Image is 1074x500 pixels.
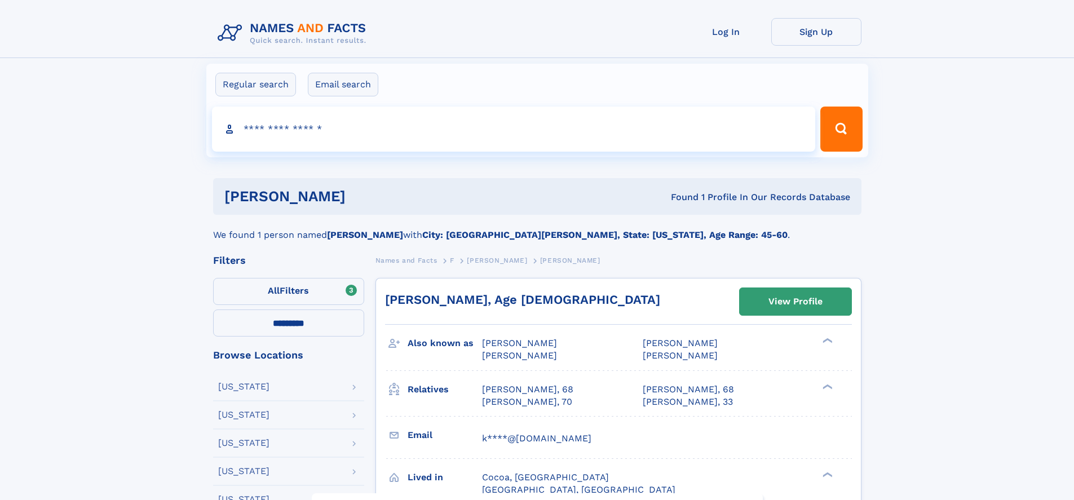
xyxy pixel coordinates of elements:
div: ❯ [820,337,833,344]
button: Search Button [820,107,862,152]
h1: [PERSON_NAME] [224,189,509,203]
div: [US_STATE] [218,382,269,391]
div: [US_STATE] [218,467,269,476]
input: search input [212,107,816,152]
a: [PERSON_NAME], 70 [482,396,572,408]
h3: Lived in [408,468,482,487]
a: View Profile [740,288,851,315]
a: [PERSON_NAME], 68 [482,383,573,396]
a: [PERSON_NAME] [467,253,527,267]
span: [PERSON_NAME] [467,256,527,264]
span: [PERSON_NAME] [540,256,600,264]
div: We found 1 person named with . [213,215,861,242]
span: [PERSON_NAME] [643,350,718,361]
span: [PERSON_NAME] [482,350,557,361]
div: ❯ [820,471,833,478]
label: Filters [213,278,364,305]
a: [PERSON_NAME], 68 [643,383,734,396]
span: All [268,285,280,296]
h3: Email [408,426,482,445]
label: Email search [308,73,378,96]
div: [US_STATE] [218,439,269,448]
span: [PERSON_NAME] [643,338,718,348]
a: Log In [681,18,771,46]
span: [PERSON_NAME] [482,338,557,348]
h3: Relatives [408,380,482,399]
img: Logo Names and Facts [213,18,375,48]
b: City: [GEOGRAPHIC_DATA][PERSON_NAME], State: [US_STATE], Age Range: 45-60 [422,229,788,240]
h3: Also known as [408,334,482,353]
a: Sign Up [771,18,861,46]
a: F [450,253,454,267]
div: ❯ [820,383,833,390]
span: Cocoa, [GEOGRAPHIC_DATA] [482,472,609,483]
div: Browse Locations [213,350,364,360]
span: [GEOGRAPHIC_DATA], [GEOGRAPHIC_DATA] [482,484,675,495]
a: [PERSON_NAME], 33 [643,396,733,408]
div: [US_STATE] [218,410,269,419]
div: Found 1 Profile In Our Records Database [508,191,850,203]
div: View Profile [768,289,823,315]
a: Names and Facts [375,253,437,267]
span: F [450,256,454,264]
div: Filters [213,255,364,266]
b: [PERSON_NAME] [327,229,403,240]
a: [PERSON_NAME], Age [DEMOGRAPHIC_DATA] [385,293,660,307]
label: Regular search [215,73,296,96]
